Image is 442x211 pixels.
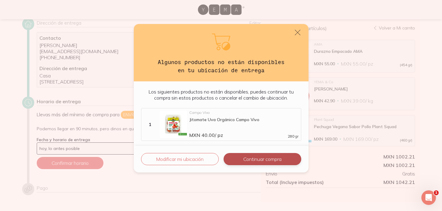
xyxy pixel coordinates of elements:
[141,153,219,165] button: Modificar mi ubicación
[224,153,301,165] button: Continuar compra
[189,111,299,114] div: Campo Vivo
[143,122,157,127] div: 1
[153,58,289,74] h3: Algunos productos no están disponibles en tu ubicación de entrega
[421,190,436,205] iframe: Intercom live chat
[189,132,223,138] span: MXN 40.00 / pz
[189,117,299,122] div: Jitomate Uva Orgánico Campo Vivo
[288,134,299,138] span: 280 gr
[134,24,309,172] div: default
[434,190,439,195] span: 1
[160,111,187,138] img: Jitomate Uva Orgánico Campo Vivo
[141,89,301,101] p: Los siguientes productos no están disponibles, puedes continuar tu compra sin estos productos o c...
